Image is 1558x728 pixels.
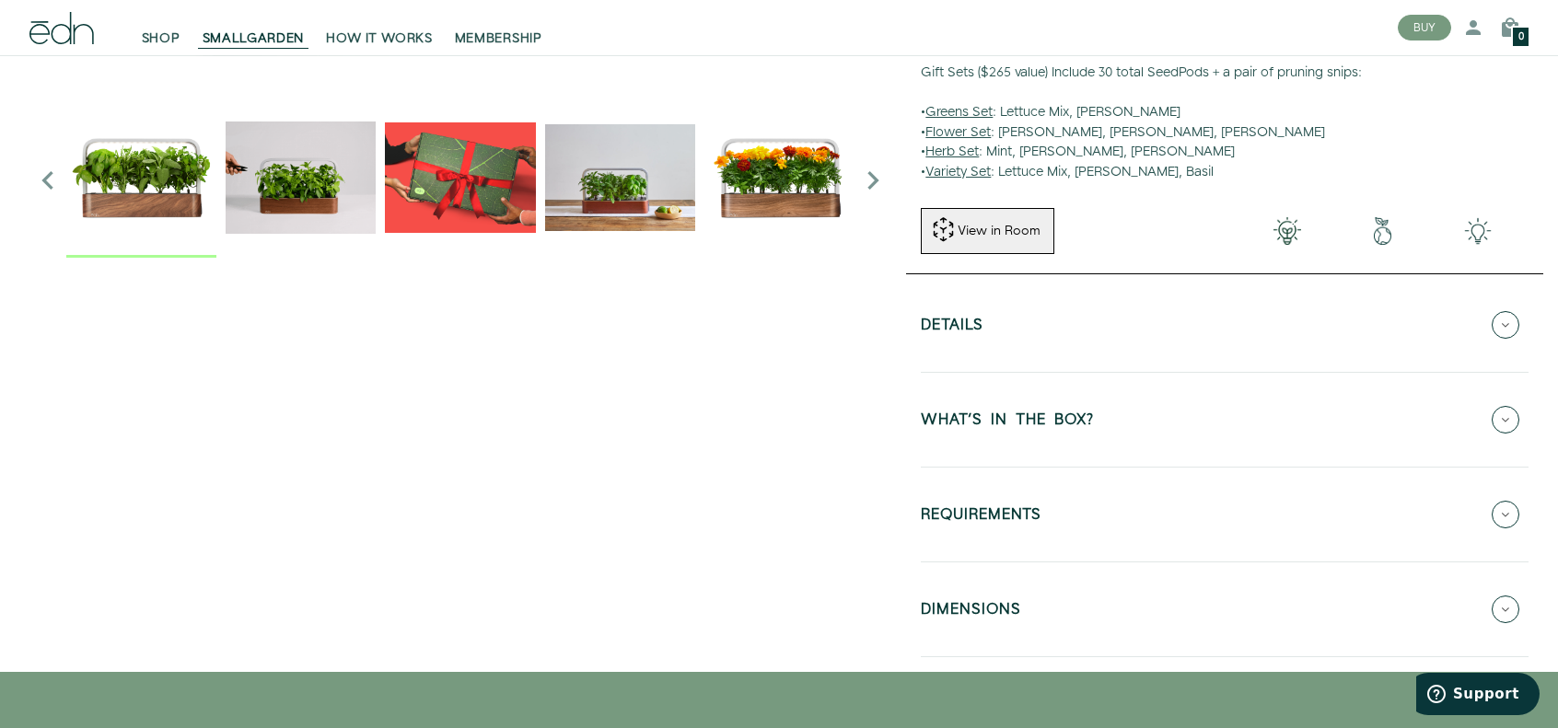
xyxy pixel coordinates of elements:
u: Greens Set [925,103,993,121]
button: REQUIREMENTS [921,482,1529,547]
p: • : Lettuce Mix, [PERSON_NAME] • : [PERSON_NAME], [PERSON_NAME], [PERSON_NAME] • : Mint, [PERSON_... [921,64,1529,183]
u: Variety Set [925,163,991,181]
div: 2 / 6 [226,102,376,257]
button: View in Room [921,208,1054,254]
button: DIMENSIONS [921,577,1529,641]
button: WHAT'S IN THE BOX? [921,387,1529,452]
img: edn-smallgarden-mixed-herbs-table-product-2000px_1024x.jpg [545,102,695,252]
div: 1 / 6 [66,102,216,257]
div: 3 / 6 [385,102,535,257]
img: EMAILS_-_Holiday_21_PT1_28_9986b34a-7908-4121-b1c1-9595d1e43abe_1024x.png [385,102,535,252]
img: 001-light-bulb.png [1239,217,1335,245]
h5: WHAT'S IN THE BOX? [921,412,1094,433]
u: Herb Set [925,143,979,161]
div: View in Room [956,222,1042,240]
a: SMALLGARDEN [192,7,316,48]
h5: DIMENSIONS [921,602,1021,623]
i: Next slide [855,162,891,199]
span: SMALLGARDEN [203,29,305,48]
h5: REQUIREMENTS [921,507,1041,528]
span: MEMBERSHIP [455,29,542,48]
img: green-earth.png [1335,217,1431,245]
button: BUY [1398,15,1451,40]
h5: Details [921,318,983,339]
div: 5 / 6 [704,102,855,257]
u: Flower Set [925,123,991,142]
a: MEMBERSHIP [444,7,553,48]
div: 4 / 6 [545,102,695,257]
img: edn-smallgarden-tech.png [1430,217,1526,245]
button: Details [921,293,1529,357]
img: Official-EDN-SMALLGARDEN-HERB-HERO-SLV-2000px_1024x.png [66,102,216,252]
b: Gift Sets ($265 value) Include 30 total SeedPods + a pair of pruning snips: [921,64,1362,82]
span: SHOP [142,29,180,48]
a: SHOP [131,7,192,48]
img: edn-trim-basil.2021-09-07_14_55_24_1024x.gif [226,102,376,252]
iframe: Opens a widget where you can find more information [1416,673,1540,719]
a: HOW IT WORKS [315,7,443,48]
i: Previous slide [29,162,66,199]
span: HOW IT WORKS [326,29,432,48]
span: 0 [1518,32,1524,42]
img: edn-smallgarden-marigold-hero-SLV-2000px_1024x.png [704,102,855,252]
